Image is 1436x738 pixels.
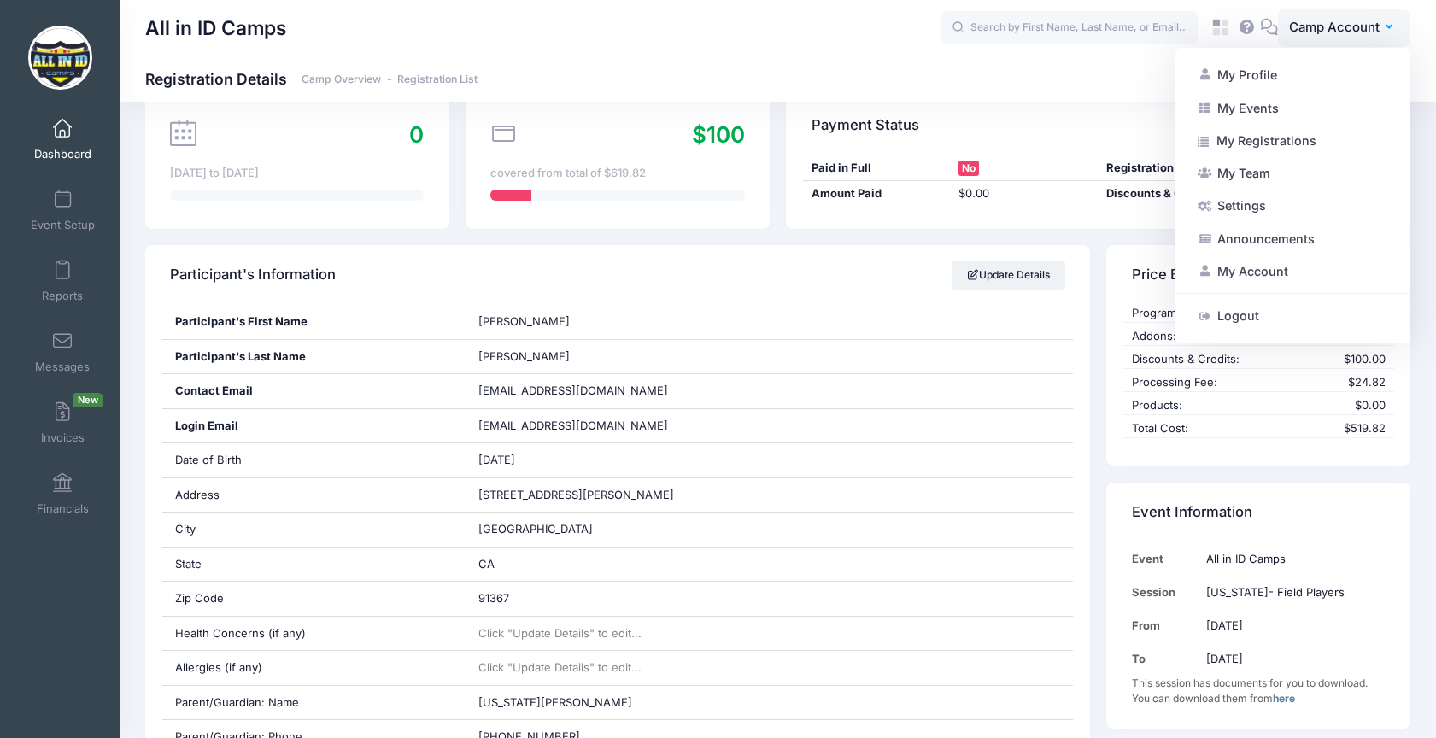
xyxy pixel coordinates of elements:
[162,409,466,443] div: Login Email
[478,418,692,435] span: [EMAIL_ADDRESS][DOMAIN_NAME]
[692,121,745,148] span: $100
[35,360,90,374] span: Messages
[73,393,103,407] span: New
[162,617,466,651] div: Health Concerns (if any)
[478,626,642,640] span: Click "Update Details" to edit...
[162,374,466,408] div: Contact Email
[1123,351,1304,368] div: Discounts & Credits:
[170,251,336,300] h4: Participant's Information
[1304,351,1394,368] div: $100.00
[1189,91,1397,124] a: My Events
[145,9,287,48] h1: All in ID Camps
[22,322,103,382] a: Messages
[1132,488,1252,536] h4: Event Information
[1189,223,1397,255] a: Announcements
[958,161,979,176] span: No
[162,443,466,477] div: Date of Birth
[478,488,674,501] span: [STREET_ADDRESS][PERSON_NAME]
[478,349,570,363] span: [PERSON_NAME]
[37,501,89,516] span: Financials
[22,393,103,453] a: InvoicesNew
[1189,190,1397,222] a: Settings
[22,180,103,240] a: Event Setup
[162,340,466,374] div: Participant's Last Name
[1123,397,1304,414] div: Products:
[1132,609,1199,642] td: From
[1189,59,1397,91] a: My Profile
[941,11,1198,45] input: Search by First Name, Last Name, or Email...
[1189,300,1397,332] a: Logout
[1304,420,1394,437] div: $519.82
[478,557,495,571] span: CA
[803,160,951,177] div: Paid in Full
[162,548,466,582] div: State
[478,314,570,328] span: [PERSON_NAME]
[42,289,83,303] span: Reports
[34,147,91,161] span: Dashboard
[1189,255,1397,288] a: My Account
[803,185,951,202] div: Amount Paid
[1189,125,1397,157] a: My Registrations
[1189,157,1397,190] a: My Team
[31,218,95,232] span: Event Setup
[951,185,1099,202] div: $0.00
[1198,609,1386,642] td: [DATE]
[1304,397,1394,414] div: $0.00
[1273,692,1295,705] a: here
[302,73,381,86] a: Camp Overview
[478,384,668,397] span: [EMAIL_ADDRESS][DOMAIN_NAME]
[1198,576,1386,609] td: [US_STATE]- Field Players
[478,453,515,466] span: [DATE]
[490,165,744,182] div: covered from total of $619.82
[1198,642,1386,676] td: [DATE]
[162,512,466,547] div: City
[22,251,103,311] a: Reports
[478,522,593,536] span: [GEOGRAPHIC_DATA]
[1198,542,1386,576] td: All in ID Camps
[1132,642,1199,676] td: To
[1289,18,1380,37] span: Camp Account
[1132,251,1246,300] h4: Price Breakdown
[478,660,642,674] span: Click "Update Details" to edit...
[162,305,466,339] div: Participant's First Name
[1099,185,1296,202] div: Discounts & Credits
[1099,160,1296,177] div: Registration Cost
[1278,9,1410,48] button: Camp Account
[22,109,103,169] a: Dashboard
[478,695,632,709] span: [US_STATE][PERSON_NAME]
[478,591,509,605] span: 91367
[1123,420,1304,437] div: Total Cost:
[22,464,103,524] a: Financials
[812,101,919,149] h4: Payment Status
[952,261,1065,290] a: Update Details
[1304,374,1394,391] div: $24.82
[162,651,466,685] div: Allergies (if any)
[162,582,466,616] div: Zip Code
[1132,676,1386,706] div: This session has documents for you to download. You can download them from
[162,686,466,720] div: Parent/Guardian: Name
[409,121,424,148] span: 0
[1123,374,1304,391] div: Processing Fee:
[1132,542,1199,576] td: Event
[162,478,466,512] div: Address
[1123,328,1304,345] div: Addons:
[145,70,478,88] h1: Registration Details
[170,165,424,182] div: [DATE] to [DATE]
[397,73,478,86] a: Registration List
[1132,576,1199,609] td: Session
[28,26,92,90] img: All in ID Camps
[1123,305,1304,322] div: Program Price:
[41,430,85,445] span: Invoices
